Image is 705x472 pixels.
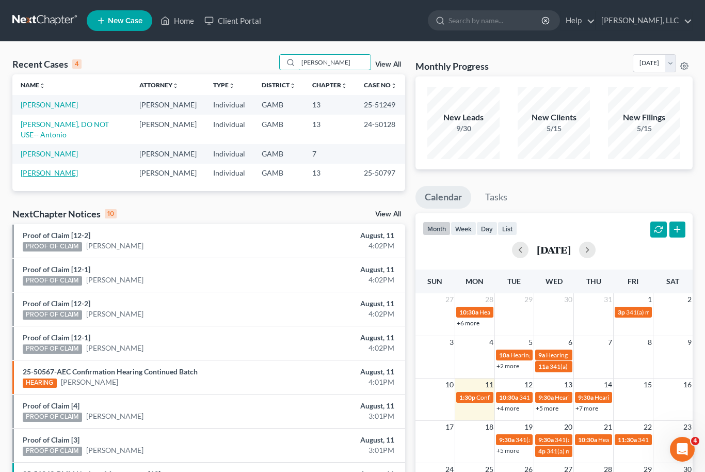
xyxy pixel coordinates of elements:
[595,394,675,401] span: Hearing for [PERSON_NAME]
[691,437,699,445] span: 4
[575,404,598,412] a: +7 more
[507,277,521,286] span: Tue
[523,421,534,433] span: 19
[86,445,143,455] a: [PERSON_NAME]
[12,208,117,220] div: NextChapter Notices
[516,436,615,444] span: 341(a) meeting for [PERSON_NAME]
[391,83,397,89] i: unfold_more
[304,95,356,114] td: 13
[476,222,498,235] button: day
[278,435,395,445] div: August, 11
[686,293,693,306] span: 2
[499,436,515,444] span: 9:30a
[444,293,455,306] span: 27
[23,242,82,251] div: PROOF OF CLAIM
[108,17,142,25] span: New Case
[205,164,253,183] td: Individual
[618,308,625,316] span: 3p
[563,421,573,433] span: 20
[21,149,78,158] a: [PERSON_NAME]
[643,379,653,391] span: 15
[290,83,296,89] i: unfold_more
[205,115,253,144] td: Individual
[459,394,475,401] span: 1:30p
[527,336,534,349] span: 5
[23,299,90,308] a: Proof of Claim [12-2]
[563,293,573,306] span: 30
[518,123,590,134] div: 5/15
[496,404,519,412] a: +4 more
[538,363,549,370] span: 11a
[538,447,546,455] span: 4p
[484,379,494,391] span: 11
[23,265,90,274] a: Proof of Claim [12-1]
[86,411,143,421] a: [PERSON_NAME]
[229,83,235,89] i: unfold_more
[603,293,613,306] span: 31
[427,112,500,123] div: New Leads
[23,276,82,286] div: PROOF OF CLAIM
[172,83,179,89] i: unfold_more
[415,186,471,209] a: Calendar
[523,379,534,391] span: 12
[647,336,653,349] span: 8
[39,83,45,89] i: unfold_more
[643,421,653,433] span: 22
[519,394,619,401] span: 341(a) meeting for [PERSON_NAME]
[607,336,613,349] span: 7
[21,81,45,89] a: Nameunfold_more
[23,435,79,444] a: Proof of Claim [3]
[131,144,205,163] td: [PERSON_NAME]
[488,336,494,349] span: 4
[547,447,646,455] span: 341(a) meeting for [PERSON_NAME]
[479,308,560,316] span: Hearing for [PERSON_NAME]
[23,379,57,388] div: HEARING
[199,11,266,30] a: Client Portal
[298,55,371,70] input: Search by name...
[23,231,90,240] a: Proof of Claim [12-2]
[61,377,118,387] a: [PERSON_NAME]
[499,351,509,359] span: 10a
[550,363,649,370] span: 341(a) meeting for [PERSON_NAME]
[278,333,395,343] div: August, 11
[312,81,347,89] a: Chapterunfold_more
[555,436,654,444] span: 341(a) meeting for [PERSON_NAME]
[278,309,395,319] div: 4:02PM
[278,241,395,251] div: 4:02PM
[510,351,591,359] span: Hearing for [PERSON_NAME]
[72,59,82,69] div: 4
[278,411,395,421] div: 3:01PM
[105,209,117,218] div: 10
[278,401,395,411] div: August, 11
[12,58,82,70] div: Recent Cases
[448,336,455,349] span: 3
[546,351,676,359] span: Hearing for [PERSON_NAME] [PERSON_NAME]
[21,120,109,139] a: [PERSON_NAME], DO NOT USE-- Antonio
[278,230,395,241] div: August, 11
[603,379,613,391] span: 14
[608,123,680,134] div: 5/15
[253,115,304,144] td: GAMB
[304,115,356,144] td: 13
[563,379,573,391] span: 13
[304,144,356,163] td: 7
[356,115,405,144] td: 24-50128
[304,164,356,183] td: 13
[375,211,401,218] a: View All
[86,309,143,319] a: [PERSON_NAME]
[278,377,395,387] div: 4:01PM
[444,421,455,433] span: 17
[496,447,519,454] a: +5 more
[598,436,679,444] span: Hearing for [PERSON_NAME]
[618,436,637,444] span: 11:30a
[546,277,563,286] span: Wed
[451,222,476,235] button: week
[23,367,198,376] a: 25-50567-AEC Confirmation Hearing Continued Batch
[375,61,401,68] a: View All
[586,277,601,286] span: Thu
[205,144,253,163] td: Individual
[155,11,199,30] a: Home
[278,445,395,455] div: 3:01PM
[21,100,78,109] a: [PERSON_NAME]
[578,436,597,444] span: 10:30a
